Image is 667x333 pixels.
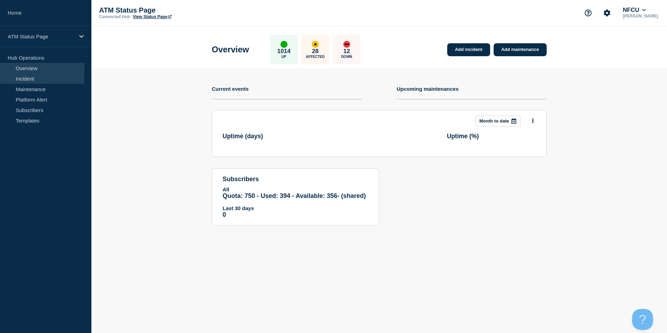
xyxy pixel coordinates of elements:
button: Support [581,6,595,20]
h4: Upcoming maintenances [397,86,459,92]
span: Quota: 750 - Used: 394 - Available: 356 - (shared) [223,192,366,199]
iframe: Help Scout Beacon - Open [632,309,653,330]
p: ATM Status Page [99,6,239,14]
button: Month to date [475,116,520,127]
p: All [223,186,368,192]
a: Add maintenance [494,43,547,56]
p: 12 [343,48,350,55]
button: Account settings [600,6,614,20]
p: ATM Status Page [8,34,75,39]
p: Up [282,55,286,59]
div: down [343,41,350,48]
h3: Uptime ( % ) [447,133,536,140]
button: NFCU [621,7,647,14]
p: 28 [312,48,318,55]
p: [PERSON_NAME] [621,14,659,18]
h4: subscribers [223,176,368,183]
a: View Status Page [133,14,172,19]
p: Connected Hub [99,14,130,19]
p: Affected [306,55,324,59]
a: Add incident [447,43,490,56]
p: Down [341,55,352,59]
p: Last 30 days [223,205,368,211]
h3: Uptime ( days ) [223,133,312,140]
div: up [280,41,287,48]
h4: Current events [212,86,249,92]
h1: Overview [212,45,249,54]
p: 1014 [277,48,291,55]
p: Month to date [479,118,509,124]
p: 0 [223,211,368,219]
div: affected [312,41,319,48]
